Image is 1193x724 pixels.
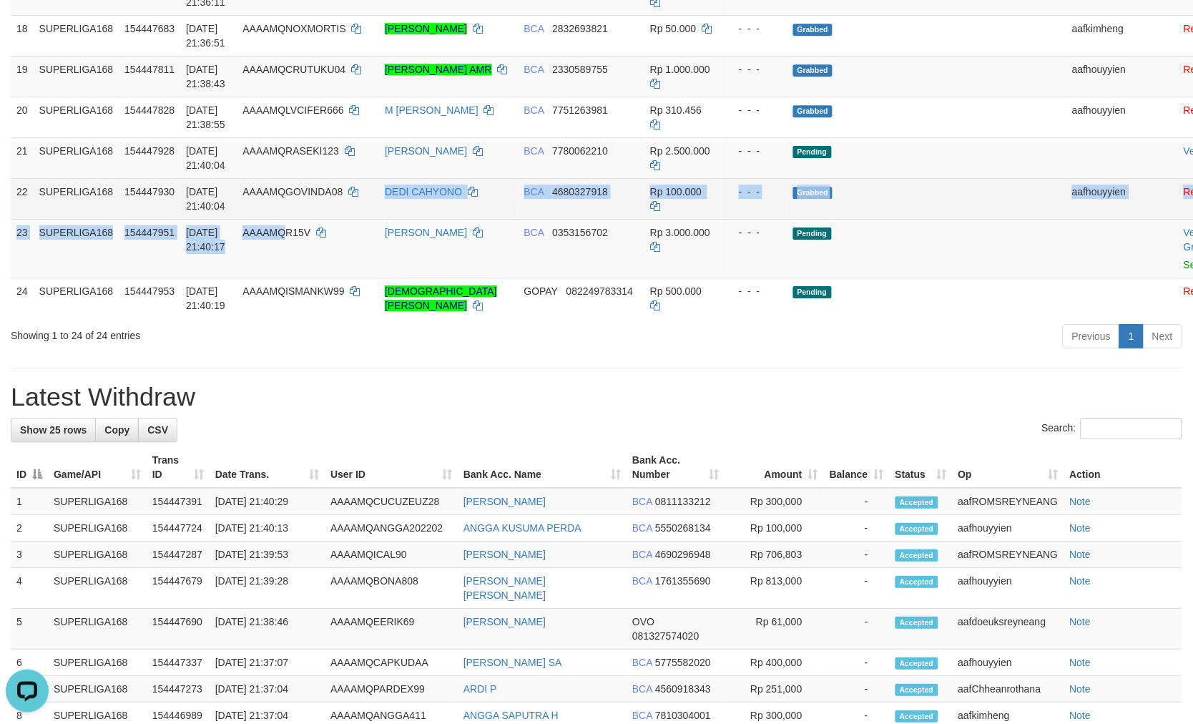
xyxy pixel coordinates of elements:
[524,104,544,116] span: BCA
[793,24,833,36] span: Grabbed
[11,137,34,178] td: 21
[325,542,458,568] td: AAAAMQICAL90
[793,187,833,199] span: Grabbed
[524,23,544,34] span: BCA
[895,576,938,588] span: Accepted
[11,542,48,568] td: 3
[727,21,782,36] div: - - -
[20,424,87,436] span: Show 25 rows
[655,710,711,721] span: Copy 7810304001 to clipboard
[242,186,343,197] span: AAAAMQGOVINDA08
[48,515,147,542] td: SUPERLIGA168
[725,542,824,568] td: Rp 706,803
[325,609,458,650] td: AAAAMQEERIK69
[147,650,210,676] td: 154447337
[210,609,325,650] td: [DATE] 21:38:46
[11,650,48,676] td: 6
[147,515,210,542] td: 154447724
[11,418,96,442] a: Show 25 rows
[186,145,225,171] span: [DATE] 21:40:04
[725,488,824,515] td: Rp 300,000
[953,515,1064,542] td: aafhouyyien
[325,488,458,515] td: AAAAMQCUCUZEUZ28
[463,549,546,560] a: [PERSON_NAME]
[1066,97,1178,137] td: aafhouyyien
[895,684,938,696] span: Accepted
[147,542,210,568] td: 154447287
[552,145,608,157] span: Copy 7780062210 to clipboard
[895,523,938,535] span: Accepted
[48,447,147,488] th: Game/API: activate to sort column ascending
[48,609,147,650] td: SUPERLIGA168
[34,15,119,56] td: SUPERLIGA168
[524,186,544,197] span: BCA
[953,568,1064,609] td: aafhouyyien
[147,676,210,703] td: 154447273
[186,186,225,212] span: [DATE] 21:40:04
[48,676,147,703] td: SUPERLIGA168
[11,278,34,318] td: 24
[325,515,458,542] td: AAAAMQANGGA202202
[632,657,652,668] span: BCA
[655,575,711,587] span: Copy 1761355690 to clipboard
[725,568,824,609] td: Rp 813,000
[793,146,832,158] span: Pending
[895,496,938,509] span: Accepted
[824,542,890,568] td: -
[650,145,710,157] span: Rp 2.500.000
[104,424,129,436] span: Copy
[824,515,890,542] td: -
[124,23,175,34] span: 154447683
[147,447,210,488] th: Trans ID: activate to sort column ascending
[793,228,832,240] span: Pending
[325,568,458,609] td: AAAAMQBONA808
[385,104,478,116] a: M [PERSON_NAME]
[650,227,710,238] span: Rp 3.000.000
[463,657,562,668] a: [PERSON_NAME] SA
[11,383,1182,411] h1: Latest Withdraw
[824,488,890,515] td: -
[95,418,139,442] a: Copy
[34,219,119,278] td: SUPERLIGA168
[186,23,225,49] span: [DATE] 21:36:51
[650,285,702,297] span: Rp 500.000
[953,676,1064,703] td: aafChheanrothana
[147,609,210,650] td: 154447690
[655,496,711,507] span: Copy 0811133212 to clipboard
[524,145,544,157] span: BCA
[824,568,890,609] td: -
[655,522,711,534] span: Copy 5550268134 to clipboard
[632,630,699,642] span: Copy 081327574020 to clipboard
[325,676,458,703] td: AAAAMQPARDEX99
[242,285,344,297] span: AAAAMQISMANKW99
[1066,15,1178,56] td: aafkimheng
[650,186,702,197] span: Rp 100.000
[242,227,310,238] span: AAAAMQR15V
[385,64,491,75] a: [PERSON_NAME] AMR
[650,23,697,34] span: Rp 50.000
[124,104,175,116] span: 154447828
[11,219,34,278] td: 23
[385,145,467,157] a: [PERSON_NAME]
[632,710,652,721] span: BCA
[11,97,34,137] td: 20
[727,225,782,240] div: - - -
[48,488,147,515] td: SUPERLIGA168
[1070,683,1091,695] a: Note
[186,285,225,311] span: [DATE] 21:40:19
[463,496,546,507] a: [PERSON_NAME]
[11,515,48,542] td: 2
[552,23,608,34] span: Copy 2832693821 to clipboard
[385,23,467,34] a: [PERSON_NAME]
[1063,324,1120,348] a: Previous
[11,15,34,56] td: 18
[124,186,175,197] span: 154447930
[727,62,782,77] div: - - -
[727,284,782,298] div: - - -
[242,145,339,157] span: AAAAMQRASEKI123
[824,609,890,650] td: -
[552,227,608,238] span: Copy 0353156702 to clipboard
[632,575,652,587] span: BCA
[727,144,782,158] div: - - -
[210,650,325,676] td: [DATE] 21:37:07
